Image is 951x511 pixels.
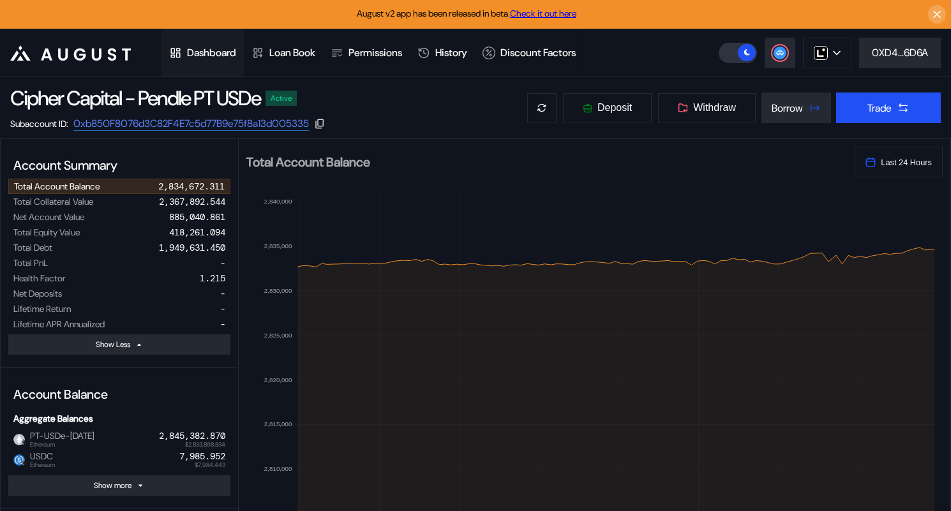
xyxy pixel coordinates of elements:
button: 0XD4...6D6A [859,38,941,68]
img: chain logo [814,46,828,60]
button: Trade [836,93,941,123]
div: Subaccount ID: [10,118,68,130]
span: USDC [25,451,55,468]
text: 2,810,000 [264,465,292,472]
text: 2,835,000 [264,242,292,249]
div: 418,261.094 [169,226,225,238]
div: 1.215 [200,272,225,284]
div: Total Collateral Value [13,196,93,207]
div: Permissions [348,46,402,59]
div: Total Equity Value [13,226,80,238]
span: Deposit [597,102,632,114]
div: Show Less [96,339,130,350]
div: Dashboard [187,46,236,59]
div: 885,040.861 [169,211,225,223]
div: 2,834,672.311 [158,181,225,192]
div: Net Deposits [13,288,62,299]
div: Cipher Capital - Pendle PT USDe [10,85,260,112]
a: Discount Factors [475,29,583,77]
a: Dashboard [161,29,244,77]
a: 0xb850F8076d3C82F4E7c5d77B9e75f8a13d005335 [73,117,309,131]
div: Account Summary [8,152,230,179]
div: 7,985.952 [179,451,225,462]
div: 0XD4...6D6A [872,46,928,59]
div: Net Account Value [13,211,84,223]
span: $2,833,898.834 [185,441,225,448]
div: - [220,318,225,330]
span: Ethereum [30,441,94,448]
img: svg+xml,%3c [20,439,27,445]
div: Lifetime Return [13,303,71,315]
div: Lifetime APR Annualized [13,318,105,330]
div: Aggregate Balances [8,408,230,429]
div: - [220,303,225,315]
div: Total Account Balance [14,181,100,192]
div: 2,845,382.870 [159,431,225,441]
div: Total Debt [13,242,52,253]
span: Withdraw [693,102,736,114]
a: Permissions [323,29,410,77]
div: 1,949,631.450 [159,242,225,253]
div: - [220,288,225,299]
div: Loan Book [269,46,315,59]
div: History [435,46,467,59]
button: Last 24 Hours [855,147,943,177]
text: 2,830,000 [264,287,292,294]
span: PT-USDe-[DATE] [25,431,94,447]
button: Show Less [8,334,230,355]
div: 2,367,892.544 [159,196,225,207]
button: Show more [8,475,230,496]
button: chain logo [803,38,851,68]
img: empty-token.png [13,434,25,445]
div: Trade [867,101,892,115]
div: - [220,257,225,269]
div: Health Factor [13,272,66,284]
div: Show more [94,480,131,491]
button: Deposit [562,93,652,123]
span: $7,984.443 [195,462,225,468]
span: Ethereum [30,462,55,468]
a: History [410,29,475,77]
div: Active [271,94,292,103]
span: Last 24 Hours [881,158,932,167]
button: Withdraw [657,93,756,123]
text: 2,820,000 [264,376,292,383]
a: Loan Book [244,29,323,77]
div: Discount Factors [500,46,576,59]
div: Borrow [772,101,803,115]
text: 2,840,000 [264,198,292,205]
button: Borrow [761,93,831,123]
div: Total PnL [13,257,48,269]
h2: Total Account Balance [246,156,845,168]
img: svg+xml,%3c [20,459,27,466]
div: Account Balance [8,381,230,408]
span: August v2 app has been released in beta. [357,8,576,19]
text: 2,825,000 [264,332,292,339]
text: 2,815,000 [264,421,292,428]
img: usdc.png [13,454,25,466]
a: Check it out here [510,8,576,19]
